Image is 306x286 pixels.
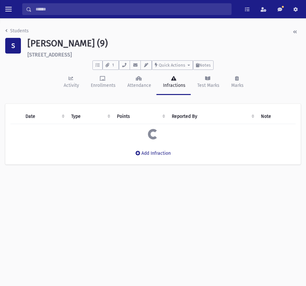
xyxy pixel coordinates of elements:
button: Quick Actions [152,60,193,70]
h6: [STREET_ADDRESS] [27,52,301,58]
div: Enrollments [89,82,116,89]
span: Notes [199,63,211,68]
button: 1 [103,60,119,70]
th: Date [22,109,67,124]
a: Infractions [156,70,191,95]
th: Points [113,109,168,124]
th: Note [257,109,296,124]
a: Test Marks [191,70,225,95]
th: Reported By [168,109,257,124]
a: Enrollments [84,70,121,95]
div: Activity [62,82,79,89]
button: Notes [193,60,214,70]
a: Marks [225,70,249,95]
a: Attendance [121,70,156,95]
button: Add Infraction [131,148,175,159]
button: toggle menu [3,3,14,15]
div: Marks [230,82,244,89]
span: 1 [110,62,116,68]
a: Activity [57,70,84,95]
a: Students [5,28,29,34]
div: Test Marks [196,82,219,89]
nav: breadcrumb [5,27,29,37]
div: Attendance [126,82,151,89]
h1: [PERSON_NAME] (9) [27,38,301,49]
th: Type [67,109,113,124]
div: Infractions [162,82,185,89]
span: Quick Actions [159,63,185,68]
input: Search [32,3,231,15]
div: S [5,38,21,54]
